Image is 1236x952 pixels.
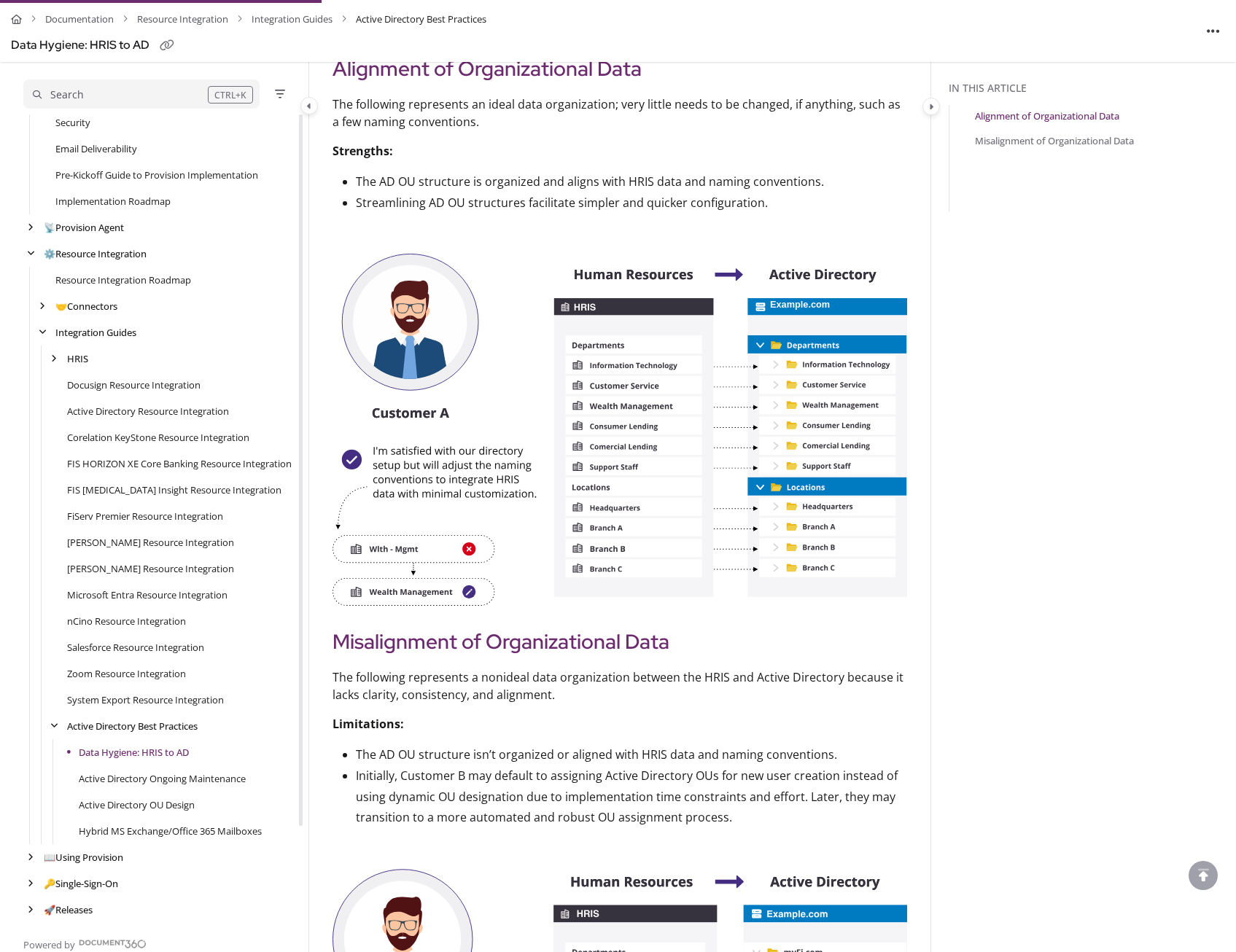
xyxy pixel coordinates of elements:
button: Search [23,79,260,109]
span: Active Directory Best Practices [356,9,486,30]
a: Misalignment of Organizational Data [975,133,1134,148]
button: Article more options [1202,19,1225,42]
button: Filter [271,85,289,103]
a: Docusign Resource Integration [67,378,201,392]
a: Using Provision [44,850,123,865]
a: Zoom Resource Integration [67,666,186,681]
a: Hybrid MS Exchange/Office 365 Mailboxes [79,824,262,838]
button: Category toggle [922,98,940,115]
div: arrow [23,221,38,235]
strong: Strengths: [333,143,393,159]
a: Active Directory OU Design [79,797,195,812]
div: In this article [949,80,1231,96]
span: Powered by [23,937,75,952]
a: Jack Henry Symitar Resource Integration [67,561,234,576]
div: arrow [35,300,50,313]
a: Integration Guides [55,325,136,340]
a: FIS IBS Insight Resource Integration [67,483,281,497]
a: Microsoft Entra Resource Integration [67,588,228,602]
a: Pre-Kickoff Guide to Provision Implementation [55,168,258,182]
a: Connectors [55,299,117,313]
a: Integration Guides [252,9,333,30]
a: Single-Sign-On [44,876,118,891]
div: arrow [23,851,38,865]
div: arrow [47,352,61,366]
a: Provision Agent [44,220,124,235]
a: FiServ Premier Resource Integration [67,509,223,523]
span: 🚀 [44,903,55,916]
a: HRIS [67,351,88,366]
a: Active Directory Ongoing Maintenance [79,771,246,786]
div: Search [50,87,84,103]
span: 🤝 [55,300,67,313]
a: nCino Resource Integration [67,614,186,628]
a: Resource Integration [44,246,147,261]
a: System Export Resource Integration [67,692,224,707]
div: arrow [47,719,61,733]
p: Streamlining AD OU structures facilitate simpler and quicker configuration. [356,192,907,214]
a: Jack Henry SilverLake Resource Integration [67,535,234,550]
a: Security [55,115,90,130]
h2: Alignment of Organizational Data [333,53,907,84]
a: Home [11,9,22,30]
h2: Misalignment of Organizational Data [333,626,907,657]
a: Active Directory Resource Integration [67,404,229,418]
div: arrow [23,903,38,917]
div: arrow [23,247,38,261]
strong: Limitations: [333,716,404,732]
a: Powered by Document360 - opens in a new tab [23,935,147,952]
p: The following represents an ideal data organization; very little needs to be changed, if anything... [333,95,907,130]
a: Salesforce Resource Integration [67,640,204,655]
span: 📡 [44,221,55,234]
a: Resource Integration [137,9,228,30]
div: arrow [35,326,50,340]
span: ⚙️ [44,247,55,260]
p: The following represents a nonideal data organization between the HRIS and Active Directory becau... [333,668,907,703]
a: Email Deliverability [55,141,137,156]
span: 📖 [44,851,55,864]
button: Category toggle [300,97,318,114]
div: scroll to top [1189,861,1218,890]
a: Implementation Roadmap [55,194,171,208]
a: FIS HORIZON XE Core Banking Resource Integration [67,456,292,471]
p: The AD OU structure isn’t organized or aligned with HRIS data and naming conventions. [356,744,907,765]
img: Document360 [79,940,147,948]
span: 🔑 [44,877,55,890]
a: Alignment of Organizational Data [975,109,1119,123]
p: The AD OU structure is organized and aligns with HRIS data and naming conventions. [356,171,907,192]
div: Data Hygiene: HRIS to AD [11,35,149,56]
a: Corelation KeyStone Resource Integration [67,430,249,445]
p: Initially, Customer B may default to assigning Active Directory OUs for new user creation instead... [356,765,907,828]
a: Data Hygiene: HRIS to AD [79,745,189,760]
div: arrow [23,877,38,891]
div: CTRL+K [208,86,253,104]
a: Active Directory Best Practices [67,719,198,733]
a: Releases [44,902,93,917]
a: Resource Integration Roadmap [55,273,191,287]
a: Documentation [45,9,114,30]
button: Copy link of [155,34,179,58]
